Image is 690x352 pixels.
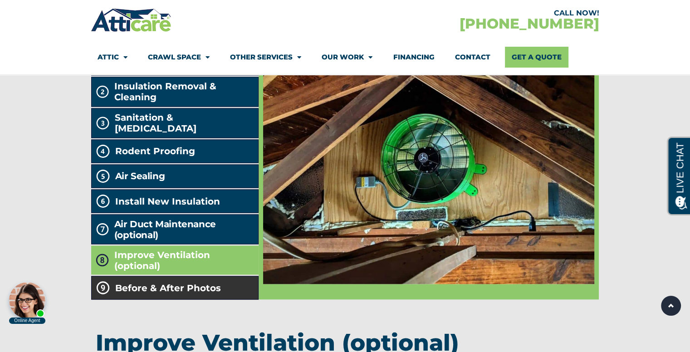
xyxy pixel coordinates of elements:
[115,171,165,181] h2: Air Sealing
[115,196,220,206] span: Install New Insulation
[455,47,490,68] a: Contact
[115,112,254,134] span: Sanitation & [MEDICAL_DATA]
[115,146,195,156] span: Rodent Proofing
[505,47,568,68] a: Get A Quote
[148,47,210,68] a: Crawl Space
[114,249,255,271] span: Improve Ventilation (optional)
[5,279,50,325] iframe: Chat Invitation
[322,47,372,68] a: Our Work
[98,47,127,68] a: Attic
[114,218,254,240] h2: Air Duct Maintenance (optional)
[345,10,599,17] div: CALL NOW!
[393,47,434,68] a: Financing
[115,282,221,293] span: Before & After Photos
[22,7,73,19] span: Opens a chat window
[98,47,592,68] nav: Menu
[230,47,301,68] a: Other Services
[114,81,254,103] span: Insulation Removal & Cleaning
